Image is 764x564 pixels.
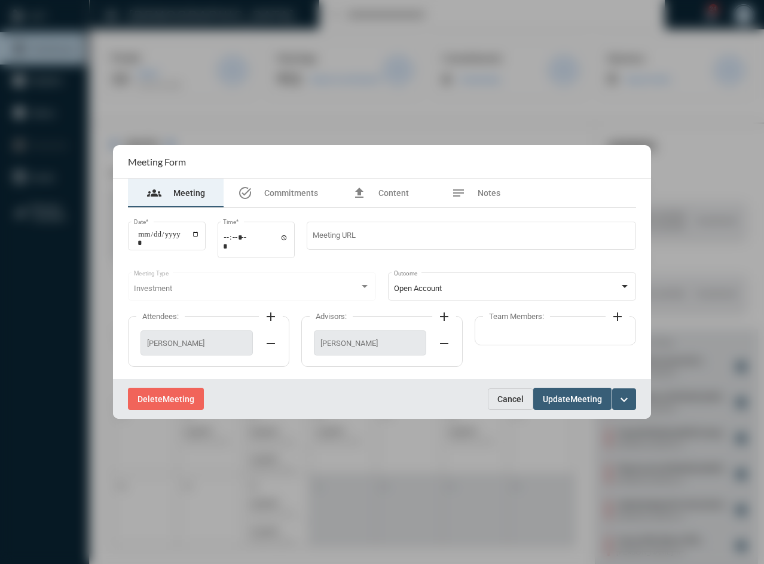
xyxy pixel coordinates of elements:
button: Cancel [488,388,533,410]
span: Delete [137,394,163,404]
mat-icon: groups [147,186,161,200]
span: Investment [134,284,172,293]
button: UpdateMeeting [533,388,612,410]
span: [PERSON_NAME] [320,339,420,348]
span: Meeting [173,188,205,198]
mat-icon: expand_more [617,393,631,407]
mat-icon: remove [437,336,451,351]
mat-icon: add [610,309,625,324]
span: Commitments [264,188,318,198]
span: Open Account [394,284,442,293]
span: Update [543,394,570,404]
span: Content [378,188,409,198]
mat-icon: notes [451,186,466,200]
span: [PERSON_NAME] [147,339,246,348]
label: Advisors: [310,312,353,321]
span: Meeting [570,394,602,404]
mat-icon: add [264,309,278,324]
span: Meeting [163,394,194,404]
label: Team Members: [483,312,550,321]
mat-icon: add [437,309,451,324]
button: DeleteMeeting [128,388,204,410]
mat-icon: task_alt [238,186,252,200]
h2: Meeting Form [128,156,186,167]
span: Notes [478,188,500,198]
mat-icon: remove [264,336,278,351]
mat-icon: file_upload [352,186,366,200]
label: Attendees: [136,312,185,321]
span: Cancel [497,394,524,404]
